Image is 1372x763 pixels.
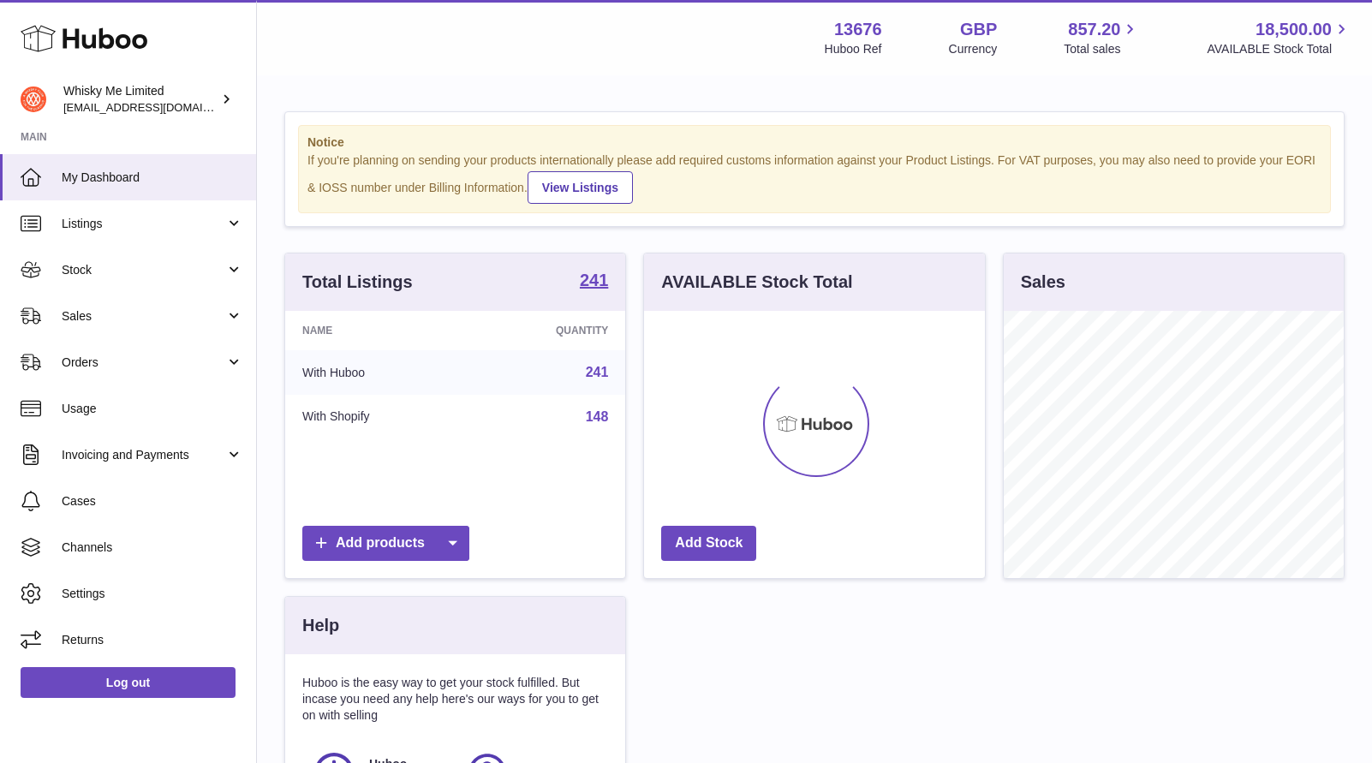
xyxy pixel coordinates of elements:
[21,667,236,698] a: Log out
[62,262,225,278] span: Stock
[661,526,756,561] a: Add Stock
[1064,18,1140,57] a: 857.20 Total sales
[302,675,608,724] p: Huboo is the easy way to get your stock fulfilled. But incase you need any help here's our ways f...
[63,100,252,114] span: [EMAIL_ADDRESS][DOMAIN_NAME]
[62,447,225,463] span: Invoicing and Payments
[1256,18,1332,41] span: 18,500.00
[21,86,46,112] img: orders@whiskyshop.com
[1021,271,1065,294] h3: Sales
[307,152,1321,204] div: If you're planning on sending your products internationally please add required customs informati...
[949,41,998,57] div: Currency
[468,311,625,350] th: Quantity
[285,350,468,395] td: With Huboo
[1064,41,1140,57] span: Total sales
[285,395,468,439] td: With Shopify
[63,83,218,116] div: Whisky Me Limited
[586,365,609,379] a: 241
[302,271,413,294] h3: Total Listings
[302,526,469,561] a: Add products
[62,216,225,232] span: Listings
[586,409,609,424] a: 148
[1207,18,1351,57] a: 18,500.00 AVAILABLE Stock Total
[285,311,468,350] th: Name
[62,539,243,556] span: Channels
[62,355,225,371] span: Orders
[62,632,243,648] span: Returns
[1068,18,1120,41] span: 857.20
[62,493,243,510] span: Cases
[580,271,608,292] a: 241
[302,614,339,637] h3: Help
[1207,41,1351,57] span: AVAILABLE Stock Total
[307,134,1321,151] strong: Notice
[834,18,882,41] strong: 13676
[825,41,882,57] div: Huboo Ref
[62,401,243,417] span: Usage
[62,586,243,602] span: Settings
[62,170,243,186] span: My Dashboard
[960,18,997,41] strong: GBP
[661,271,852,294] h3: AVAILABLE Stock Total
[62,308,225,325] span: Sales
[580,271,608,289] strong: 241
[528,171,633,204] a: View Listings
